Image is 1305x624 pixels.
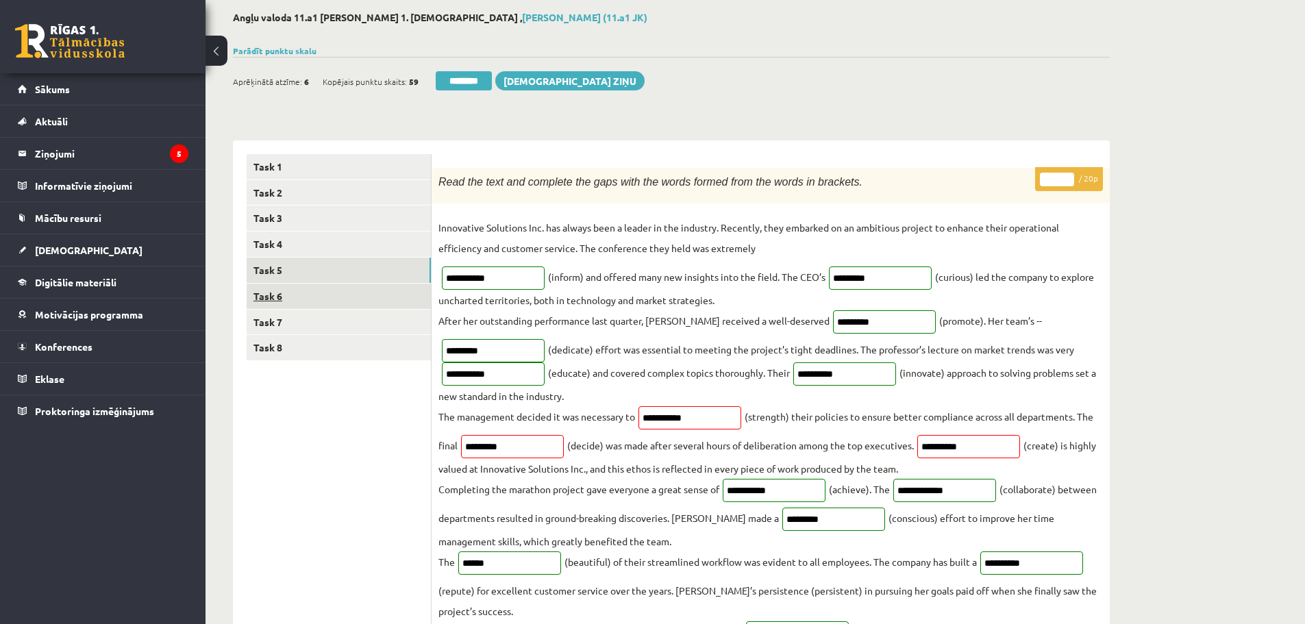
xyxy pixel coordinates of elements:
p: / 20p [1035,167,1103,191]
a: Mācību resursi [18,202,188,234]
a: Konferences [18,331,188,362]
a: Task 1 [247,154,431,179]
h2: Angļu valoda 11.a1 [PERSON_NAME] 1. [DEMOGRAPHIC_DATA] , [233,12,1110,23]
span: Aktuāli [35,115,68,127]
p: Completing the marathon project gave everyone a great sense of [438,479,719,499]
span: Digitālie materiāli [35,276,116,288]
span: 59 [409,71,419,92]
a: Eklase [18,363,188,395]
span: Konferences [35,340,92,353]
a: Task 2 [247,180,431,205]
span: Mācību resursi [35,212,101,224]
a: Task 4 [247,232,431,257]
p: The [438,551,455,572]
i: 5 [170,145,188,163]
span: [DEMOGRAPHIC_DATA] [35,244,142,256]
p: The management decided it was necessary to [438,406,635,427]
span: Aprēķinātā atzīme: [233,71,302,92]
a: Task 8 [247,335,431,360]
span: Sākums [35,83,70,95]
legend: Ziņojumi [35,138,188,169]
span: 6 [304,71,309,92]
p: After her outstanding performance last quarter, [PERSON_NAME] received a well-deserved [438,310,830,331]
span: Proktoringa izmēģinājums [35,405,154,417]
a: Task 3 [247,205,431,231]
a: [DEMOGRAPHIC_DATA] ziņu [495,71,645,90]
a: [DEMOGRAPHIC_DATA] [18,234,188,266]
a: Task 5 [247,258,431,283]
a: Motivācijas programma [18,299,188,330]
a: Proktoringa izmēģinājums [18,395,188,427]
a: Rīgas 1. Tālmācības vidusskola [15,24,125,58]
a: Task 6 [247,284,431,309]
a: Aktuāli [18,105,188,137]
span: Motivācijas programma [35,308,143,321]
a: Digitālie materiāli [18,266,188,298]
span: Eklase [35,373,64,385]
a: Ziņojumi5 [18,138,188,169]
a: Parādīt punktu skalu [233,45,316,56]
span: Read the text and complete the gaps with the words formed from the words in brackets. [438,176,862,188]
a: Sākums [18,73,188,105]
a: Task 7 [247,310,431,335]
a: [PERSON_NAME] (11.a1 JK) [522,11,647,23]
span: Kopējais punktu skaits: [323,71,407,92]
a: Informatīvie ziņojumi [18,170,188,201]
legend: Informatīvie ziņojumi [35,170,188,201]
p: Innovative Solutions Inc. has always been a leader in the industry. Recently, they embarked on an... [438,217,1103,258]
body: Bagātinātā teksta redaktors, wiswyg-editor-47433912106480-1759927700-338 [14,14,648,28]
